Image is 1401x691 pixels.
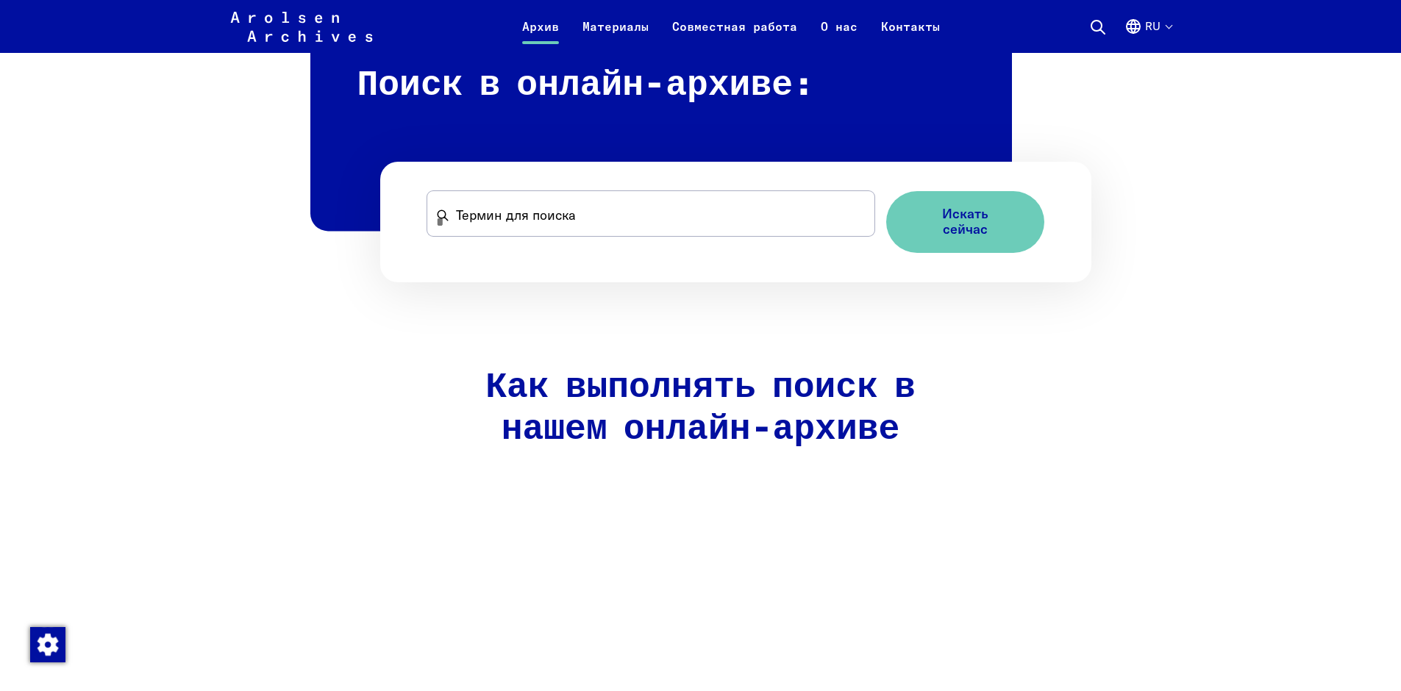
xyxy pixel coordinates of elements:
a: О нас [809,18,869,53]
a: Архив [510,18,571,53]
a: Материалы [571,18,660,53]
h2: Как выполнять поиск в нашем онлайн-архиве [390,366,1012,451]
a: Контакты [869,18,952,53]
a: Совместная работа [660,18,809,53]
h2: Поиск в онлайн-архиве: [310,35,1012,232]
span: Искать сейчас [921,207,1009,237]
img: Внести поправки в соглашение [30,627,65,662]
nav: Основной [510,9,952,44]
button: Искать сейчас [886,191,1044,252]
button: Русский, выбор языка [1124,18,1172,53]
